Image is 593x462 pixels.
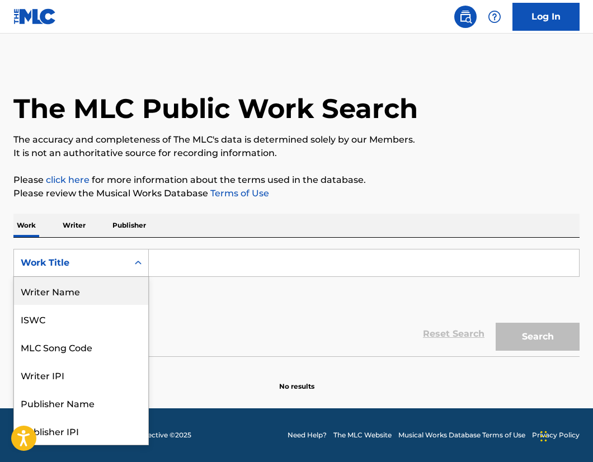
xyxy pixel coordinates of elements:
[14,361,148,389] div: Writer IPI
[512,3,580,31] a: Log In
[14,305,148,333] div: ISWC
[13,214,39,237] p: Work
[14,277,148,305] div: Writer Name
[13,133,580,147] p: The accuracy and completeness of The MLC's data is determined solely by our Members.
[14,389,148,417] div: Publisher Name
[483,6,506,28] div: Help
[454,6,477,28] a: Public Search
[109,214,149,237] p: Publisher
[59,214,89,237] p: Writer
[459,10,472,23] img: search
[13,173,580,187] p: Please for more information about the terms used in the database.
[14,333,148,361] div: MLC Song Code
[13,187,580,200] p: Please review the Musical Works Database
[46,175,90,185] a: click here
[540,419,547,453] div: Drag
[537,408,593,462] iframe: Chat Widget
[279,368,314,392] p: No results
[333,430,392,440] a: The MLC Website
[532,430,580,440] a: Privacy Policy
[13,8,57,25] img: MLC Logo
[13,249,580,356] form: Search Form
[13,147,580,160] p: It is not an authoritative source for recording information.
[208,188,269,199] a: Terms of Use
[288,430,327,440] a: Need Help?
[13,92,418,125] h1: The MLC Public Work Search
[14,417,148,445] div: Publisher IPI
[398,430,525,440] a: Musical Works Database Terms of Use
[488,10,501,23] img: help
[21,256,121,270] div: Work Title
